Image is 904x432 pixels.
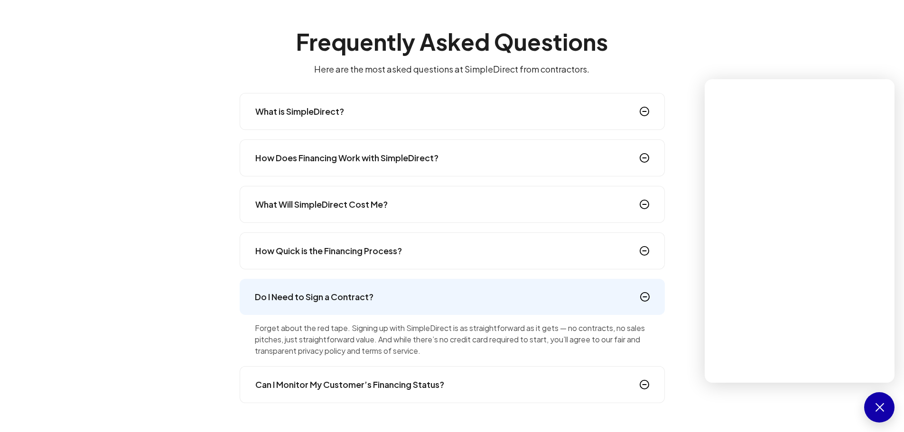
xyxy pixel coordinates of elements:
p: Here are the most asked questions at SimpleDirect from contractors. [282,63,622,76]
img: icon [640,200,649,209]
img: icon [640,107,649,116]
h3: Frequently Asked Questions [296,30,608,53]
h4: How Does Financing Work with SimpleDirect? [255,151,438,165]
p: Forget about the red tape. Signing up with SimpleDirect is as straightforward as it gets — no con... [240,322,665,357]
h4: Can I Monitor My Customer’s Financing Status? [255,378,444,391]
img: icon [640,380,649,389]
h4: Do I Need to Sign a Contract? [255,290,373,303]
h4: What Will SimpleDirect Cost Me? [255,198,388,211]
h4: How Quick is the Financing Process? [255,244,402,257]
img: icon [640,246,649,256]
img: icon [640,153,649,163]
h4: What is SimpleDirect? [255,105,344,118]
img: icon [640,292,650,302]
